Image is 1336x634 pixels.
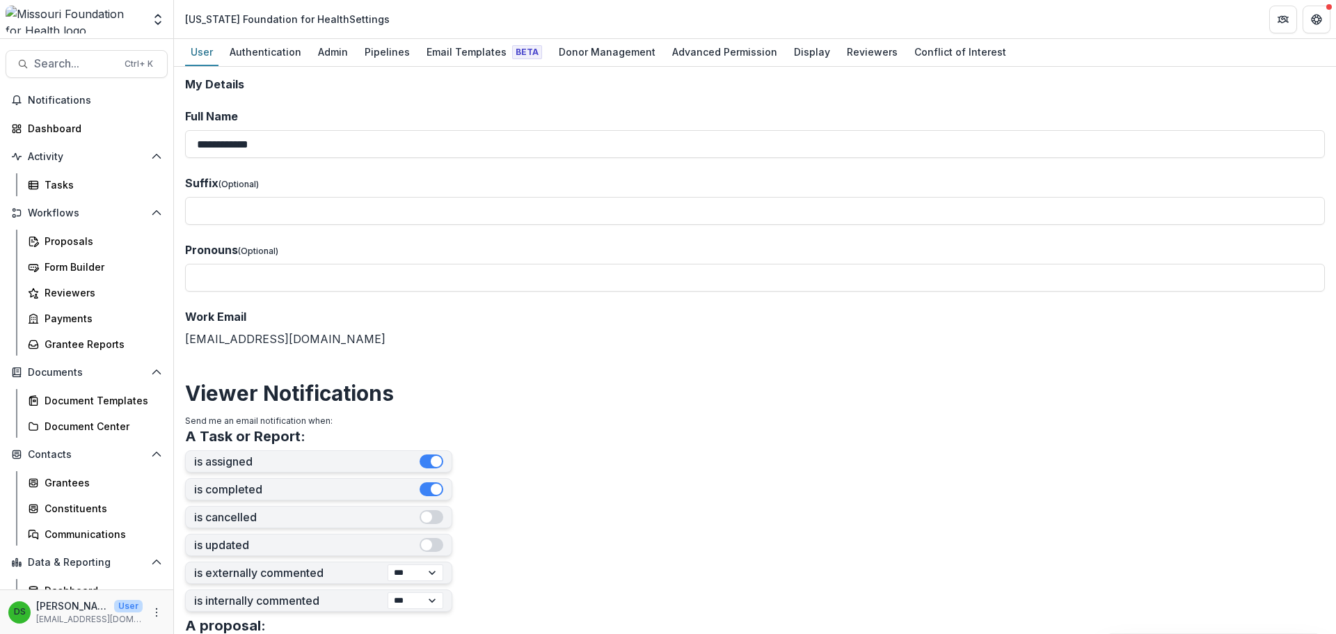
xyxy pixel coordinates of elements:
a: Communications [22,523,168,546]
div: Deena Scotti [14,608,26,617]
button: Partners [1269,6,1297,33]
a: Authentication [224,39,307,66]
a: Tasks [22,173,168,196]
a: User [185,39,218,66]
div: Email Templates [421,42,548,62]
a: Grantee Reports [22,333,168,356]
a: Proposals [22,230,168,253]
span: Search... [34,57,116,70]
a: Admin [312,39,353,66]
a: Constituents [22,497,168,520]
a: Pipelines [359,39,415,66]
span: Workflows [28,207,145,219]
button: Open Documents [6,361,168,383]
div: Grantees [45,475,157,490]
div: Display [788,42,836,62]
div: Ctrl + K [122,56,156,72]
div: Document Center [45,419,157,434]
div: Admin [312,42,353,62]
label: is assigned [194,455,420,468]
a: Reviewers [841,39,903,66]
label: is internally commented [194,594,388,608]
span: Work Email [185,310,246,324]
span: Activity [28,151,145,163]
h2: Viewer Notifications [185,381,1325,406]
p: User [114,600,143,612]
img: Missouri Foundation for Health logo [6,6,143,33]
span: Full Name [185,109,238,123]
nav: breadcrumb [180,9,395,29]
label: is completed [194,483,420,496]
label: is externally commented [194,566,388,580]
p: [EMAIL_ADDRESS][DOMAIN_NAME] [36,613,143,626]
a: Document Center [22,415,168,438]
p: [PERSON_NAME] [36,599,109,613]
div: Grantee Reports [45,337,157,351]
div: Reviewers [841,42,903,62]
a: Conflict of Interest [909,39,1012,66]
a: Reviewers [22,281,168,304]
div: Payments [45,311,157,326]
span: (Optional) [218,179,259,189]
div: Dashboard [28,121,157,136]
a: Grantees [22,471,168,494]
span: (Optional) [238,246,278,256]
div: Dashboard [45,583,157,598]
div: Form Builder [45,260,157,274]
div: Reviewers [45,285,157,300]
div: Document Templates [45,393,157,408]
div: Proposals [45,234,157,248]
button: Get Help [1303,6,1330,33]
a: Donor Management [553,39,661,66]
button: Open Activity [6,145,168,168]
h2: My Details [185,78,1325,91]
div: Advanced Permission [667,42,783,62]
h3: A proposal: [185,617,266,634]
span: Contacts [28,449,145,461]
span: Send me an email notification when: [185,415,333,426]
div: Pipelines [359,42,415,62]
a: Advanced Permission [667,39,783,66]
h3: A Task or Report: [185,428,305,445]
a: Document Templates [22,389,168,412]
a: Payments [22,307,168,330]
button: Open Data & Reporting [6,551,168,573]
a: Display [788,39,836,66]
span: Beta [512,45,542,59]
button: Open entity switcher [148,6,168,33]
button: Notifications [6,89,168,111]
span: Suffix [185,176,218,190]
div: Donor Management [553,42,661,62]
button: More [148,604,165,621]
div: Conflict of Interest [909,42,1012,62]
button: Open Contacts [6,443,168,466]
span: Pronouns [185,243,238,257]
div: [US_STATE] Foundation for Health Settings [185,12,390,26]
span: Data & Reporting [28,557,145,569]
a: Dashboard [6,117,168,140]
button: Open Workflows [6,202,168,224]
a: Form Builder [22,255,168,278]
a: Dashboard [22,579,168,602]
div: Communications [45,527,157,541]
div: User [185,42,218,62]
div: Tasks [45,177,157,192]
label: is updated [194,539,420,552]
button: Search... [6,50,168,78]
label: is cancelled [194,511,420,524]
a: Email Templates Beta [421,39,548,66]
div: [EMAIL_ADDRESS][DOMAIN_NAME] [185,308,1325,347]
div: Authentication [224,42,307,62]
span: Notifications [28,95,162,106]
div: Constituents [45,501,157,516]
span: Documents [28,367,145,379]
